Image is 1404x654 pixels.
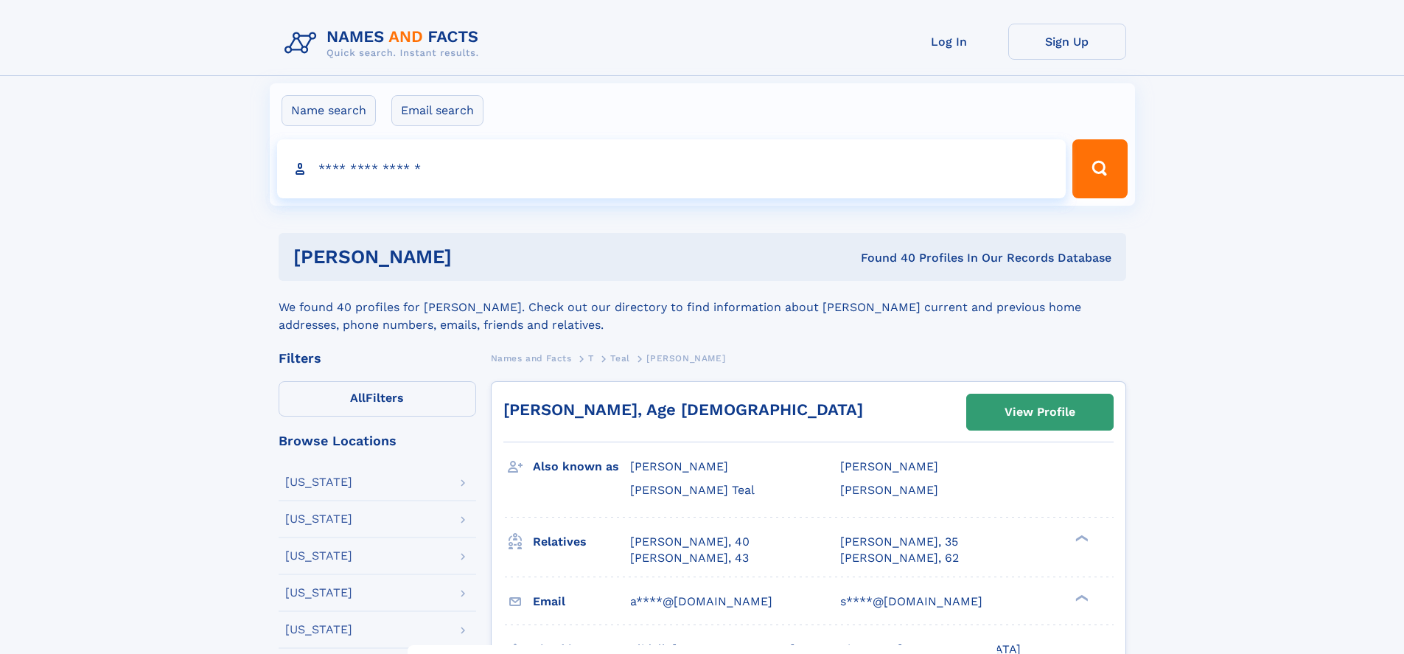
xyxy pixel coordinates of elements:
span: [PERSON_NAME] Teal [630,483,755,497]
div: [US_STATE] [285,587,352,599]
span: Teal [610,353,629,363]
h3: Also known as [533,454,630,479]
a: Teal [610,349,629,367]
div: ❯ [1072,533,1089,543]
a: [PERSON_NAME], 35 [840,534,958,550]
label: Filters [279,381,476,417]
div: [US_STATE] [285,513,352,525]
div: Filters [279,352,476,365]
a: [PERSON_NAME], 43 [630,550,749,566]
label: Name search [282,95,376,126]
div: We found 40 profiles for [PERSON_NAME]. Check out our directory to find information about [PERSON... [279,281,1126,334]
div: View Profile [1005,395,1075,429]
img: Logo Names and Facts [279,24,491,63]
div: Browse Locations [279,434,476,448]
h3: Relatives [533,529,630,554]
div: [US_STATE] [285,476,352,488]
span: [PERSON_NAME] [840,459,938,473]
h3: Email [533,589,630,614]
div: Found 40 Profiles In Our Records Database [656,250,1111,266]
span: All [350,391,366,405]
a: [PERSON_NAME], Age [DEMOGRAPHIC_DATA] [503,400,863,419]
input: search input [277,139,1066,198]
a: T [588,349,594,367]
label: Email search [391,95,483,126]
div: [US_STATE] [285,550,352,562]
a: View Profile [967,394,1113,430]
a: Names and Facts [491,349,572,367]
span: [PERSON_NAME] [630,459,728,473]
a: [PERSON_NAME], 62 [840,550,959,566]
span: T [588,353,594,363]
span: [PERSON_NAME] [840,483,938,497]
div: [US_STATE] [285,624,352,636]
a: Log In [890,24,1008,60]
h1: [PERSON_NAME] [293,248,657,266]
span: [PERSON_NAME] [646,353,725,363]
a: [PERSON_NAME], 40 [630,534,750,550]
div: ❯ [1072,593,1089,602]
a: Sign Up [1008,24,1126,60]
button: Search Button [1072,139,1127,198]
